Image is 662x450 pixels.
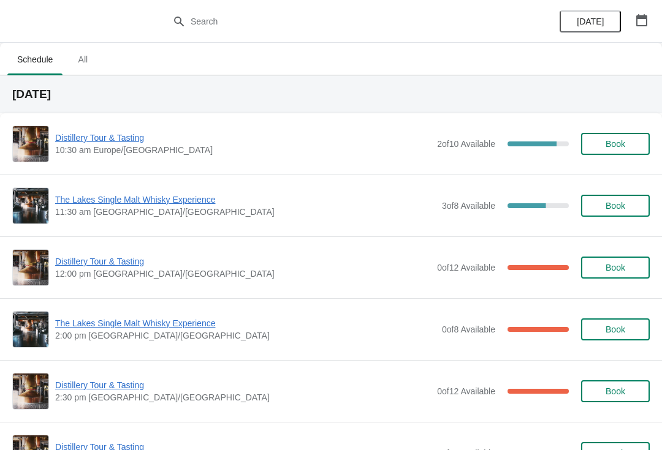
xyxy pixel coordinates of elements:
span: Book [606,386,625,396]
span: Distillery Tour & Tasting [55,255,431,268]
img: The Lakes Single Malt Whisky Experience | | 11:30 am Europe/London [13,188,48,223]
button: Book [581,318,650,340]
span: 0 of 12 Available [437,263,495,272]
input: Search [190,10,496,32]
span: Distillery Tour & Tasting [55,132,431,144]
span: Book [606,201,625,211]
span: 0 of 8 Available [442,324,495,334]
h2: [DATE] [12,88,650,100]
span: 2 of 10 Available [437,139,495,149]
span: Book [606,324,625,334]
span: Book [606,263,625,272]
span: The Lakes Single Malt Whisky Experience [55,317,436,329]
span: 0 of 12 Available [437,386,495,396]
img: Distillery Tour & Tasting | | 12:00 pm Europe/London [13,250,48,285]
span: Book [606,139,625,149]
span: Schedule [7,48,63,70]
span: 10:30 am Europe/[GEOGRAPHIC_DATA] [55,144,431,156]
img: Distillery Tour & Tasting | | 10:30 am Europe/London [13,126,48,162]
button: [DATE] [560,10,621,32]
span: 11:30 am [GEOGRAPHIC_DATA]/[GEOGRAPHIC_DATA] [55,206,436,218]
span: 3 of 8 Available [442,201,495,211]
span: [DATE] [577,17,604,26]
span: 2:30 pm [GEOGRAPHIC_DATA]/[GEOGRAPHIC_DATA] [55,391,431,403]
span: All [67,48,98,70]
button: Book [581,133,650,155]
span: 12:00 pm [GEOGRAPHIC_DATA]/[GEOGRAPHIC_DATA] [55,268,431,280]
span: Distillery Tour & Tasting [55,379,431,391]
button: Book [581,195,650,217]
span: 2:00 pm [GEOGRAPHIC_DATA]/[GEOGRAPHIC_DATA] [55,329,436,342]
img: The Lakes Single Malt Whisky Experience | | 2:00 pm Europe/London [13,312,48,347]
span: The Lakes Single Malt Whisky Experience [55,193,436,206]
button: Book [581,380,650,402]
button: Book [581,257,650,279]
img: Distillery Tour & Tasting | | 2:30 pm Europe/London [13,373,48,409]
